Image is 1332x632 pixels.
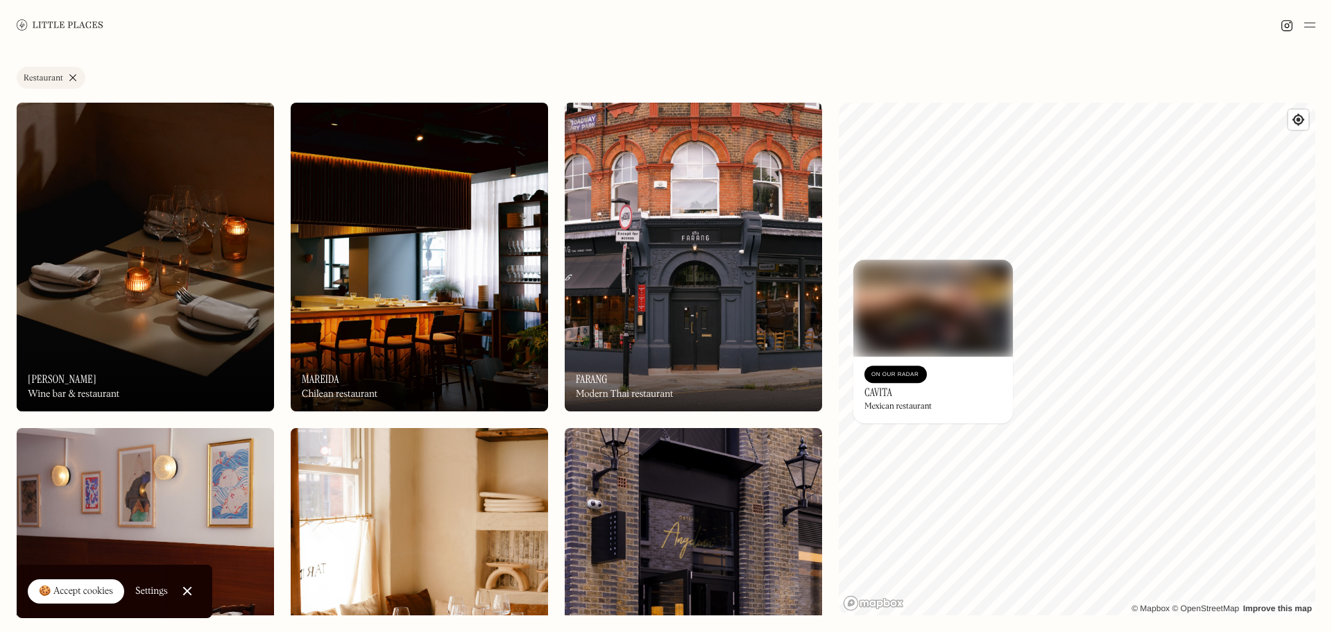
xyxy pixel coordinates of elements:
[1288,110,1308,130] button: Find my location
[24,74,63,83] div: Restaurant
[135,586,168,596] div: Settings
[1243,604,1312,613] a: Improve this map
[135,576,168,607] a: Settings
[17,67,85,89] a: Restaurant
[302,388,377,400] div: Chilean restaurant
[853,259,1013,357] img: Cavita
[864,402,932,411] div: Mexican restaurant
[17,103,274,411] img: Luna
[302,373,339,386] h3: Mareida
[28,373,96,386] h3: [PERSON_NAME]
[291,103,548,411] a: MareidaMareidaMareidaChilean restaurant
[28,579,124,604] a: 🍪 Accept cookies
[839,103,1315,615] canvas: Map
[1132,604,1170,613] a: Mapbox
[871,368,920,382] div: On Our Radar
[1172,604,1239,613] a: OpenStreetMap
[173,577,201,605] a: Close Cookie Popup
[565,103,822,411] img: Farang
[843,595,904,611] a: Mapbox homepage
[853,259,1013,423] a: CavitaCavitaOn Our RadarCavitaMexican restaurant
[576,388,673,400] div: Modern Thai restaurant
[864,386,892,399] h3: Cavita
[291,103,548,411] img: Mareida
[565,103,822,411] a: FarangFarangFarangModern Thai restaurant
[17,103,274,411] a: LunaLuna[PERSON_NAME]Wine bar & restaurant
[576,373,608,386] h3: Farang
[28,388,119,400] div: Wine bar & restaurant
[39,585,113,599] div: 🍪 Accept cookies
